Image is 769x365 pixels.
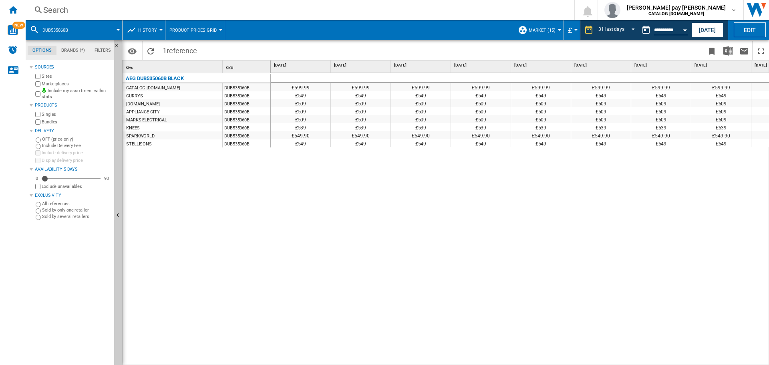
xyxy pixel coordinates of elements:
[126,140,152,148] div: STELLISONS
[56,46,90,55] md-tab-item: Brands (*)
[223,115,270,123] div: DUB535060B
[223,91,270,99] div: DUB535060B
[42,207,111,213] label: Sold by only one retailer
[42,157,111,163] label: Display delivery price
[331,107,391,115] div: £509
[678,22,692,36] button: Open calendar
[42,20,76,40] button: DUB535060B
[224,60,270,73] div: Sort None
[634,63,689,68] span: [DATE]
[42,184,111,190] label: Exclude unavailables
[143,41,159,60] button: Reload
[511,131,571,139] div: £549.90
[391,99,451,107] div: £509
[223,99,270,107] div: DUB535060B
[568,26,572,34] span: £
[691,22,723,37] button: [DATE]
[42,88,46,93] img: mysite-bg-18x18.png
[511,99,571,107] div: £509
[36,208,41,214] input: Sold by only one retailer
[571,115,631,123] div: £509
[638,22,654,38] button: md-calendar
[124,60,222,73] div: Site Sort None
[631,131,691,139] div: £549.90
[691,123,751,131] div: £539
[126,66,133,70] span: Site
[627,4,726,12] span: [PERSON_NAME] pay [PERSON_NAME]
[271,91,330,99] div: £549
[451,99,511,107] div: £509
[598,26,624,32] div: 31 last days
[8,45,18,54] img: alerts-logo.svg
[271,99,330,107] div: £509
[223,139,270,147] div: DUB535060B
[272,60,330,71] div: [DATE]
[42,136,111,142] label: OFF (price only)
[114,40,124,54] button: Hide
[571,83,631,91] div: £599.99
[42,214,111,220] label: Sold by several retailers
[35,119,40,125] input: Bundles
[124,44,140,58] button: Options
[511,139,571,147] div: £549
[223,107,270,115] div: DUB535060B
[169,20,221,40] button: Product prices grid
[451,107,511,115] div: £509
[753,41,769,60] button: Maximize
[126,92,143,100] div: CURRYS
[511,115,571,123] div: £509
[391,107,451,115] div: £509
[691,99,751,107] div: £509
[568,20,576,40] button: £
[454,63,509,68] span: [DATE]
[36,137,41,143] input: OFF (price only)
[631,91,691,99] div: £549
[223,123,270,131] div: DUB535060B
[271,115,330,123] div: £509
[138,28,157,33] span: History
[393,60,451,71] div: [DATE]
[734,22,766,37] button: Edit
[12,22,25,29] span: NEW
[633,60,691,71] div: [DATE]
[691,131,751,139] div: £549.90
[513,60,571,71] div: [DATE]
[631,139,691,147] div: £549
[35,81,40,87] input: Marketplaces
[126,132,155,140] div: SPARKWORLD
[391,123,451,131] div: £539
[331,91,391,99] div: £549
[331,99,391,107] div: £509
[571,107,631,115] div: £509
[223,83,270,91] div: DUB535060B
[127,20,161,40] div: History
[8,25,18,35] img: wise-card.svg
[691,139,751,147] div: £549
[126,108,160,116] div: APPLIANCE CITY
[511,107,571,115] div: £509
[42,88,111,100] label: Include my assortment within stats
[126,124,140,132] div: KNEES
[691,115,751,123] div: £509
[518,20,560,40] div: Market (15)
[42,119,111,125] label: Bundles
[394,63,449,68] span: [DATE]
[167,46,197,55] span: reference
[391,139,451,147] div: £549
[35,74,40,79] input: Sites
[42,143,111,149] label: Include Delivery Fee
[691,91,751,99] div: £549
[331,131,391,139] div: £549.90
[334,63,389,68] span: [DATE]
[126,74,184,83] div: AEG DUB535060B BLACK
[35,102,111,109] div: Products
[126,84,180,92] div: CATALOG [DOMAIN_NAME]
[271,107,330,115] div: £509
[571,91,631,99] div: £549
[124,60,222,73] div: Sort None
[571,99,631,107] div: £509
[35,150,40,155] input: Include delivery price
[35,166,111,173] div: Availability 5 Days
